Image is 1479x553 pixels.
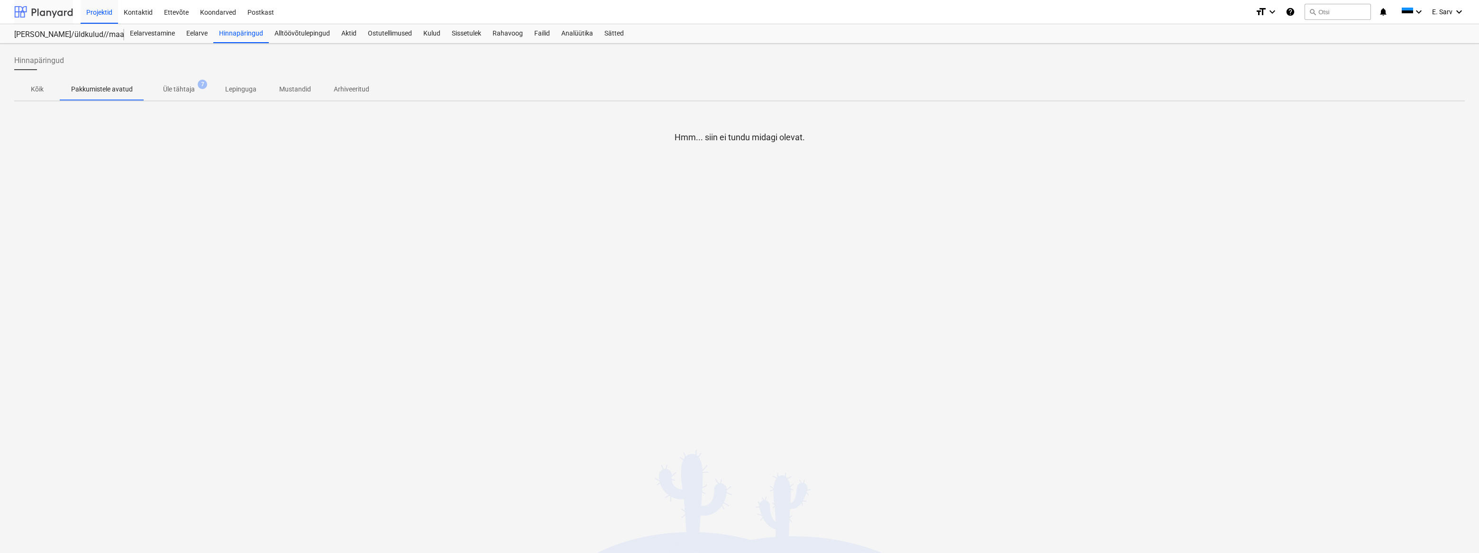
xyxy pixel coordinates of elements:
a: Alltöövõtulepingud [269,24,336,43]
a: Eelarvestamine [124,24,181,43]
a: Aktid [336,24,362,43]
p: Kõik [26,84,48,94]
span: Hinnapäringud [14,55,64,66]
p: Pakkumistele avatud [71,84,133,94]
p: Lepinguga [225,84,256,94]
p: Üle tähtaja [163,84,195,94]
iframe: Chat Widget [1432,508,1479,553]
span: E. Sarv [1432,8,1452,16]
p: Mustandid [279,84,311,94]
p: Hmm... siin ei tundu midagi olevat. [675,132,805,143]
span: 7 [198,80,207,89]
a: Sissetulek [446,24,487,43]
i: keyboard_arrow_down [1267,6,1278,18]
button: Otsi [1305,4,1371,20]
a: Hinnapäringud [213,24,269,43]
span: search [1309,8,1316,16]
a: Ostutellimused [362,24,418,43]
a: Kulud [418,24,446,43]
i: keyboard_arrow_down [1413,6,1424,18]
p: Arhiveeritud [334,84,369,94]
a: Failid [529,24,556,43]
i: notifications [1379,6,1388,18]
i: keyboard_arrow_down [1453,6,1465,18]
a: Eelarve [181,24,213,43]
a: Rahavoog [487,24,529,43]
a: Sätted [599,24,630,43]
a: Analüütika [556,24,599,43]
i: Abikeskus [1286,6,1295,18]
div: [PERSON_NAME]/üldkulud//maatööd (2101817//2101766) [14,30,113,40]
i: format_size [1255,6,1267,18]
